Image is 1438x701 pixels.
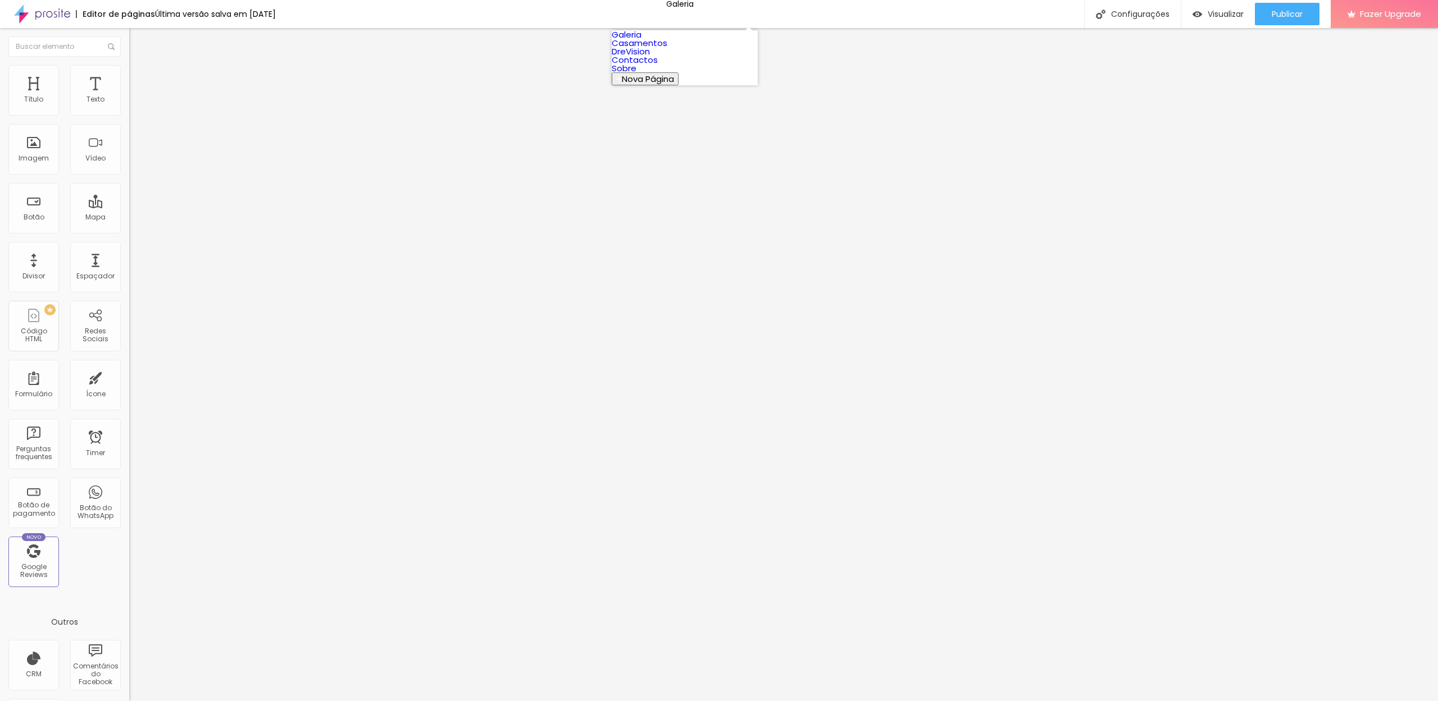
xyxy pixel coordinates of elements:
div: Redes Sociais [73,327,117,343]
a: Sobre [612,62,636,74]
span: Nova Página [622,73,674,85]
div: Título [24,95,43,103]
div: Google Reviews [11,563,56,579]
a: Casamentos [612,37,667,49]
div: Botão de pagamento [11,501,56,517]
img: view-1.svg [1193,10,1202,19]
button: Nova Página [612,72,679,85]
div: Divisor [22,272,45,280]
div: CRM [26,670,42,678]
div: Novo [22,533,46,541]
div: Botão [24,213,44,221]
input: Buscar elemento [8,36,121,57]
div: Formulário [15,390,52,398]
span: Publicar [1272,10,1303,19]
div: Última versão salva em [DATE] [155,10,276,18]
span: Visualizar [1208,10,1244,19]
div: Vídeo [85,154,106,162]
div: Timer [86,449,105,457]
button: Publicar [1255,3,1319,25]
img: Icone [108,43,115,50]
div: Código HTML [11,327,56,343]
div: Imagem [19,154,49,162]
img: Icone [1096,10,1105,19]
div: Ícone [86,390,106,398]
div: Texto [87,95,104,103]
a: Galeria [612,29,641,40]
div: Comentários do Facebook [73,662,117,686]
button: Visualizar [1181,3,1255,25]
a: Contactos [612,54,658,66]
div: Espaçador [76,272,115,280]
div: Mapa [85,213,106,221]
span: Fazer Upgrade [1360,9,1421,19]
a: DreVision [612,45,650,57]
iframe: Editor [129,28,1438,701]
div: Botão do WhatsApp [73,504,117,520]
div: Editor de páginas [76,10,155,18]
div: Perguntas frequentes [11,445,56,461]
